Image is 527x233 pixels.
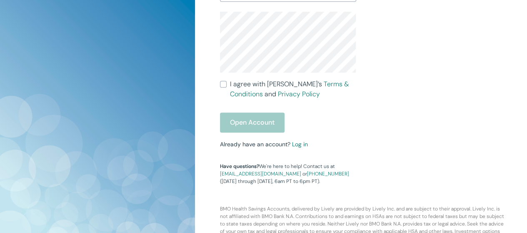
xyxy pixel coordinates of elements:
[292,140,308,148] a: Log in
[230,79,356,99] span: I agree with [PERSON_NAME]’s and
[220,170,301,177] a: [EMAIL_ADDRESS][DOMAIN_NAME]
[220,163,356,185] p: We're here to help! Contact us at or ([DATE] through [DATE], 6am PT to 6pm PT).
[278,90,320,98] a: Privacy Policy
[220,163,259,170] strong: Have questions?
[220,140,308,148] small: Already have an account?
[307,170,349,177] a: [PHONE_NUMBER]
